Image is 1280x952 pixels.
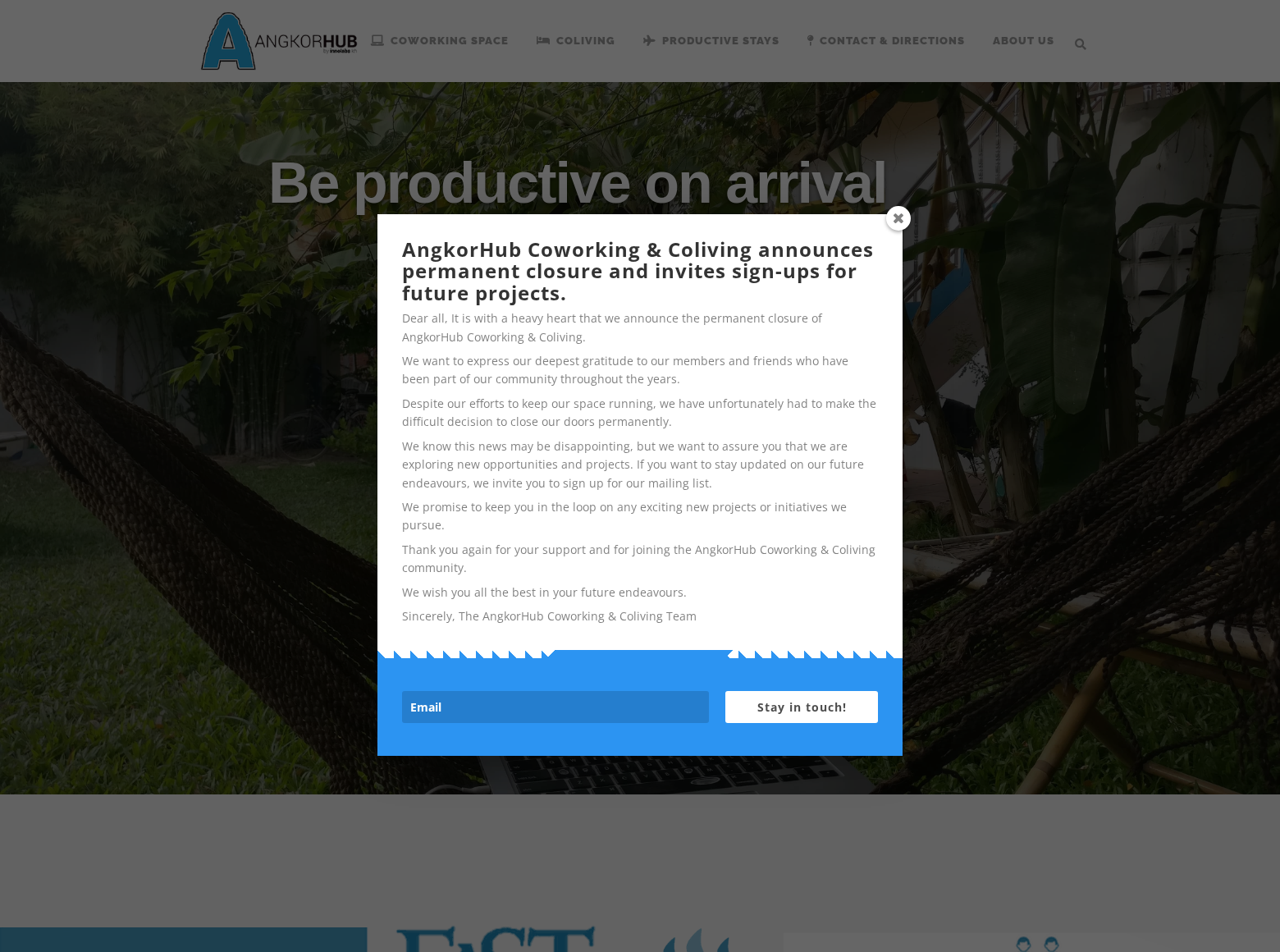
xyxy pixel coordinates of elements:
p: Dear all, It is with a heavy heart that we announce the permanent closure of AngkorHub Coworking ... [402,309,878,346]
p: We promise to keep you in the loop on any exciting new projects or initiatives we pursue. [402,498,878,535]
h2: AngkorHub Coworking & Coliving announces permanent closure and invites sign-ups for future projects. [402,239,878,304]
input: Email [402,691,709,723]
p: Sincerely, The AngkorHub Coworking & Coliving Team [402,607,878,625]
p: Despite our efforts to keep our space running, we have unfortunately had to make the difficult de... [402,395,878,432]
p: Thank you again for your support and for joining the AngkorHub Coworking & Coliving community. [402,541,878,578]
p: We know this news may be disappointing, but we want to assure you that we are exploring new oppor... [402,437,878,492]
span: Stay in touch! [757,699,847,715]
button: Stay in touch! [725,691,878,723]
p: We want to express our deepest gratitude to our members and friends who have been part of our com... [402,352,878,389]
p: We wish you all the best in your future endeavours. [402,584,878,602]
